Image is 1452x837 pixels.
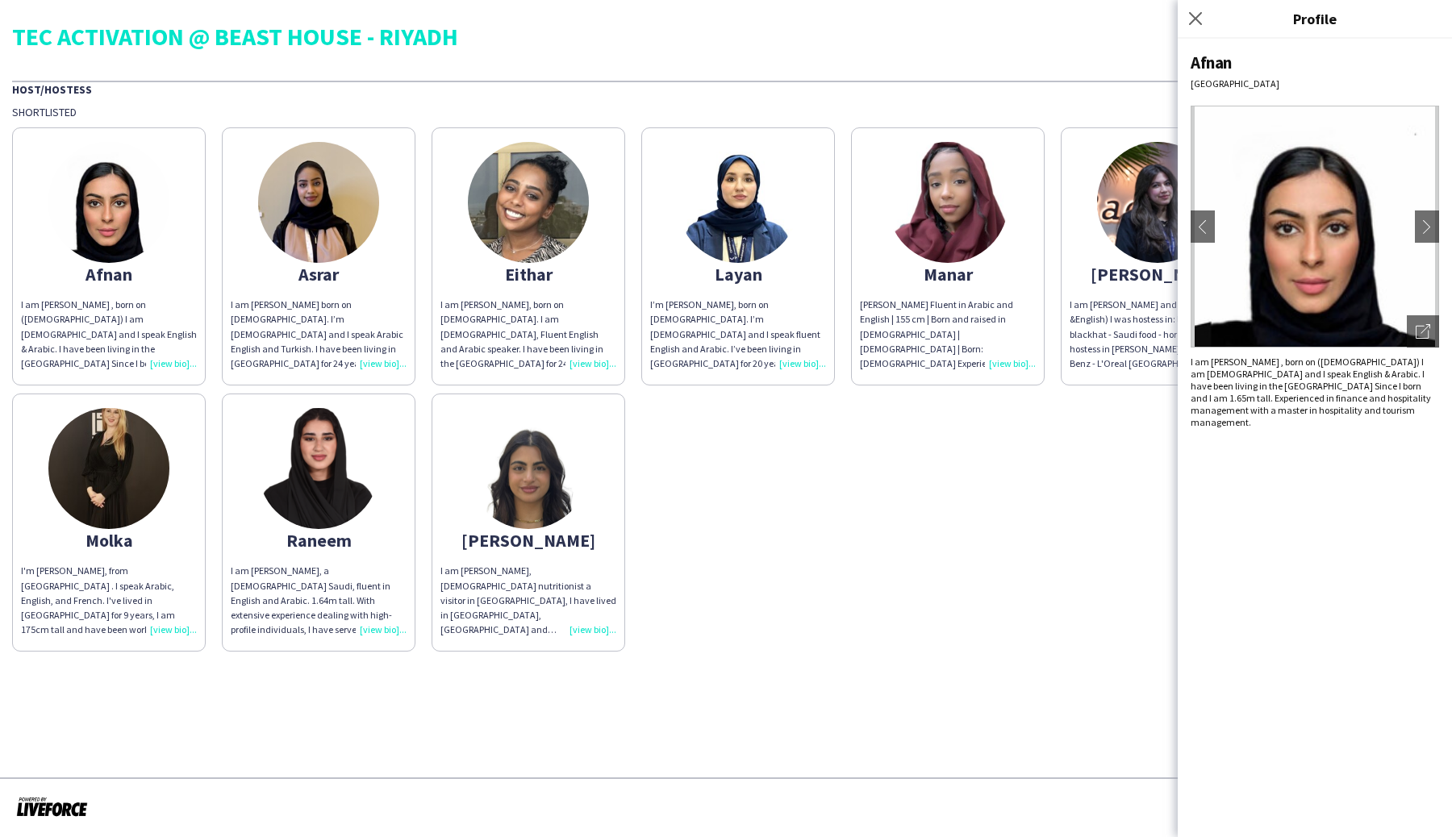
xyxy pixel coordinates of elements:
[440,267,616,281] div: Eithar
[48,408,169,529] img: thumb-66fc3cc8af0b7.jpeg
[1097,142,1218,263] img: thumb-685bdcf788a39.png
[12,81,1440,97] div: Host/Hostess
[21,267,197,281] div: Afnan
[21,533,197,548] div: Molka
[440,298,616,371] div: I am [PERSON_NAME], born on [DEMOGRAPHIC_DATA]. I am [DEMOGRAPHIC_DATA], Fluent English and Arabi...
[258,408,379,529] img: thumb-66aff9e68615c.png
[258,142,379,263] img: thumb-680fe275690d2.jpeg
[860,298,1036,371] div: [PERSON_NAME] Fluent in Arabic and English | 155 cm | Born and raised in [DEMOGRAPHIC_DATA] | [DE...
[16,795,88,818] img: Powered by Liveforce
[231,564,407,637] div: I am [PERSON_NAME], a [DEMOGRAPHIC_DATA] Saudi, fluent in English and Arabic. 1.64m tall. With ex...
[1191,77,1439,90] div: [GEOGRAPHIC_DATA]
[1178,8,1452,29] h3: Profile
[1191,106,1439,348] img: Crew avatar or photo
[12,105,1440,119] div: Shortlisted
[231,533,407,548] div: Raneem
[1407,315,1439,348] div: Open photos pop-in
[1191,52,1439,73] div: Afnan
[1070,298,1245,371] div: I am [PERSON_NAME] and I speak (Arabic &English) I was hostess in: leap - big 5 - blackhat - Saud...
[21,564,197,637] div: I'm [PERSON_NAME], from [GEOGRAPHIC_DATA] . I speak Arabic, English, and French. I've lived in [G...
[440,533,616,548] div: [PERSON_NAME]
[440,564,616,637] div: I am [PERSON_NAME], [DEMOGRAPHIC_DATA] nutritionist a visitor in [GEOGRAPHIC_DATA], I have lived ...
[468,408,589,529] img: thumb-956877bc-d3cf-468e-8b80-da4f0e89561a.jpg
[860,267,1036,281] div: Manar
[1070,267,1245,281] div: [PERSON_NAME]
[650,298,826,371] div: I’m [PERSON_NAME], born on [DEMOGRAPHIC_DATA]. I’m [DEMOGRAPHIC_DATA] and I speak fluent English ...
[678,142,799,263] img: thumb-673463a414c78.jpeg
[887,142,1008,263] img: thumb-6801a6db3c6b5.jpeg
[468,142,589,263] img: thumb-6840c73a71c05.jpeg
[231,298,403,384] span: I am [PERSON_NAME] born on [DEMOGRAPHIC_DATA]. I’m [DEMOGRAPHIC_DATA] and I speak Arabic English ...
[12,24,1440,48] div: TEC ACTIVATION @ BEAST HOUSE - RIYADH
[1191,356,1439,428] div: I am [PERSON_NAME] , born on ([DEMOGRAPHIC_DATA]) I am [DEMOGRAPHIC_DATA] and I speak English & A...
[231,267,407,281] div: Asrar
[48,142,169,263] img: thumb-672cc9d91a819.jpeg
[650,267,826,281] div: Layan
[21,298,197,371] div: I am [PERSON_NAME] , born on ([DEMOGRAPHIC_DATA]) I am [DEMOGRAPHIC_DATA] and I speak English & A...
